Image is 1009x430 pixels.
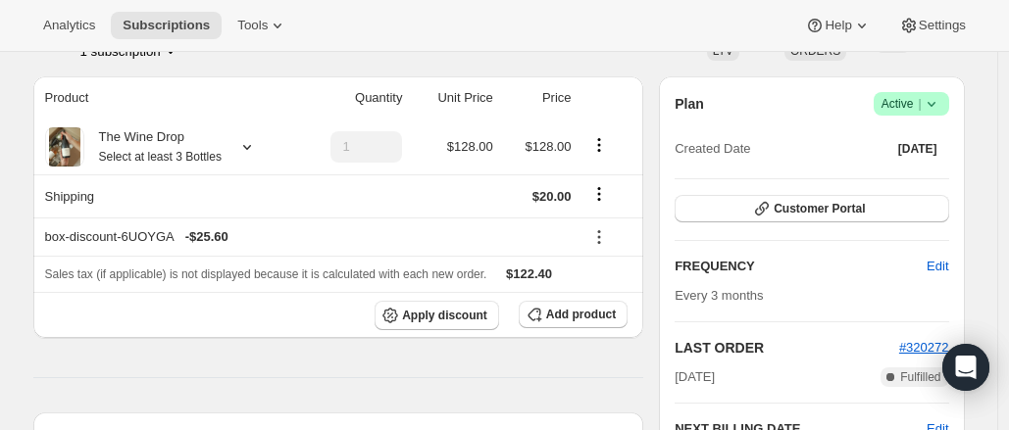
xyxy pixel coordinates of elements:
[33,76,296,119] th: Product
[237,18,268,33] span: Tools
[942,344,989,391] div: Open Intercom Messenger
[45,267,487,281] span: Sales tax (if applicable) is not displayed because it is calculated with each new order.
[774,201,865,216] span: Customer Portal
[675,195,948,222] button: Customer Portal
[886,135,949,163] button: [DATE]
[402,308,487,323] span: Apply discount
[899,340,949,355] a: #320272
[583,134,615,156] button: Product actions
[375,301,499,330] button: Apply discount
[499,76,578,119] th: Price
[123,18,210,33] span: Subscriptions
[31,12,107,39] button: Analytics
[185,227,228,247] span: - $25.60
[675,257,927,276] h2: FREQUENCY
[408,76,498,119] th: Unit Price
[675,139,750,159] span: Created Date
[532,189,572,204] span: $20.00
[793,12,883,39] button: Help
[99,150,222,164] small: Select at least 3 Bottles
[583,183,615,205] button: Shipping actions
[675,288,763,303] span: Every 3 months
[887,12,978,39] button: Settings
[898,141,937,157] span: [DATE]
[675,338,899,358] h2: LAST ORDER
[226,12,299,39] button: Tools
[526,139,572,154] span: $128.00
[900,369,940,385] span: Fulfilled
[899,338,949,358] button: #320272
[825,18,851,33] span: Help
[519,301,628,328] button: Add product
[882,94,941,114] span: Active
[918,96,921,112] span: |
[296,76,409,119] th: Quantity
[915,251,960,282] button: Edit
[84,127,222,167] div: The Wine Drop
[111,12,222,39] button: Subscriptions
[675,94,704,114] h2: Plan
[447,139,493,154] span: $128.00
[506,266,552,281] span: $122.40
[43,18,95,33] span: Analytics
[45,227,572,247] div: box-discount-6UOYGA
[33,174,296,217] th: Shipping
[675,367,715,387] span: [DATE]
[927,257,948,276] span: Edit
[919,18,966,33] span: Settings
[546,307,616,322] span: Add product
